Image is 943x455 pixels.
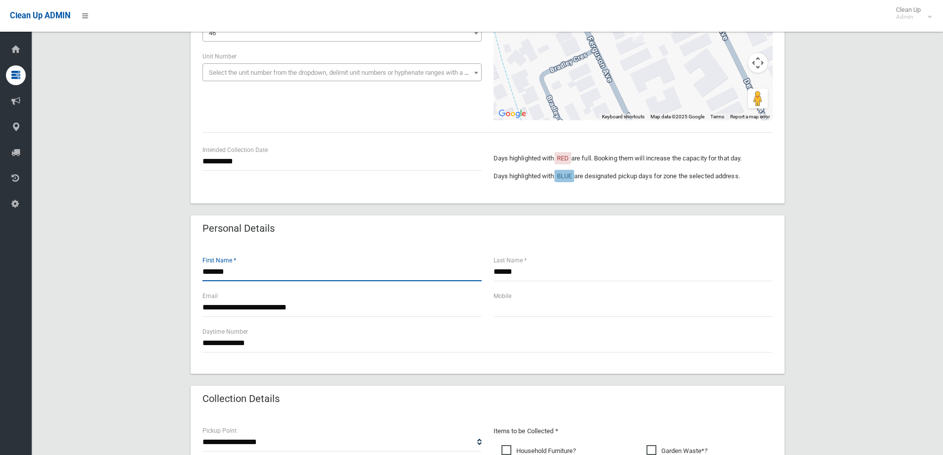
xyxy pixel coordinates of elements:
span: Map data ©2025 Google [650,114,704,119]
a: Report a map error [730,114,770,119]
div: 46 Ferguson Avenue, WILEY PARK NSW 2195 [633,26,645,43]
button: Keyboard shortcuts [602,113,645,120]
header: Collection Details [191,389,292,408]
button: Drag Pegman onto the map to open Street View [748,89,768,108]
span: Select the unit number from the dropdown, delimit unit numbers or hyphenate ranges with a comma [209,69,486,76]
header: Personal Details [191,219,287,238]
button: Map camera controls [748,53,768,73]
span: Clean Up ADMIN [10,11,70,20]
span: 46 [205,26,479,40]
p: Items to be Collected * [494,425,773,437]
span: 46 [202,24,482,42]
a: Open this area in Google Maps (opens a new window) [496,107,529,120]
span: Clean Up [891,6,931,21]
p: Days highlighted with are designated pickup days for zone the selected address. [494,170,773,182]
small: Admin [896,13,921,21]
p: Days highlighted with are full. Booking them will increase the capacity for that day. [494,152,773,164]
span: 46 [209,29,216,37]
span: RED [557,154,569,162]
img: Google [496,107,529,120]
span: BLUE [557,172,572,180]
a: Terms (opens in new tab) [710,114,724,119]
